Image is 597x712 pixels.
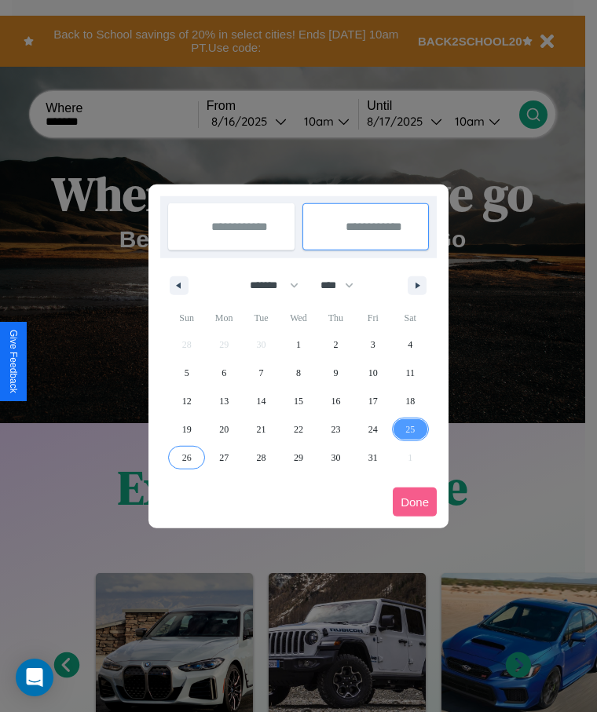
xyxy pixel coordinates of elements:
[280,444,317,472] button: 29
[205,359,242,387] button: 6
[294,415,303,444] span: 22
[243,359,280,387] button: 7
[219,444,229,472] span: 27
[371,330,375,359] span: 3
[317,359,354,387] button: 9
[205,387,242,415] button: 13
[354,444,391,472] button: 31
[8,330,19,393] div: Give Feedback
[317,387,354,415] button: 16
[333,330,338,359] span: 2
[368,415,378,444] span: 24
[392,305,429,330] span: Sat
[294,444,303,472] span: 29
[168,444,205,472] button: 26
[294,387,303,415] span: 15
[392,330,429,359] button: 4
[354,305,391,330] span: Fri
[205,415,242,444] button: 20
[257,415,266,444] span: 21
[317,305,354,330] span: Thu
[368,359,378,387] span: 10
[296,359,301,387] span: 8
[182,415,192,444] span: 19
[405,359,415,387] span: 11
[405,387,415,415] span: 18
[392,387,429,415] button: 18
[354,359,391,387] button: 10
[280,387,317,415] button: 15
[317,415,354,444] button: 23
[368,387,378,415] span: 17
[243,305,280,330] span: Tue
[257,387,266,415] span: 14
[168,387,205,415] button: 12
[331,444,340,472] span: 30
[368,444,378,472] span: 31
[168,305,205,330] span: Sun
[354,415,391,444] button: 24
[392,415,429,444] button: 25
[331,387,340,415] span: 16
[296,330,301,359] span: 1
[331,415,340,444] span: 23
[317,444,354,472] button: 30
[354,330,391,359] button: 3
[280,305,317,330] span: Wed
[243,444,280,472] button: 28
[243,415,280,444] button: 21
[168,359,205,387] button: 5
[219,415,229,444] span: 20
[168,415,205,444] button: 19
[243,387,280,415] button: 14
[393,487,437,517] button: Done
[205,305,242,330] span: Mon
[333,359,338,387] span: 9
[317,330,354,359] button: 2
[280,330,317,359] button: 1
[182,387,192,415] span: 12
[16,659,53,696] div: Open Intercom Messenger
[222,359,226,387] span: 6
[182,444,192,472] span: 26
[259,359,264,387] span: 7
[408,330,412,359] span: 4
[354,387,391,415] button: 17
[280,359,317,387] button: 8
[392,359,429,387] button: 11
[185,359,189,387] span: 5
[219,387,229,415] span: 13
[405,415,415,444] span: 25
[280,415,317,444] button: 22
[257,444,266,472] span: 28
[205,444,242,472] button: 27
